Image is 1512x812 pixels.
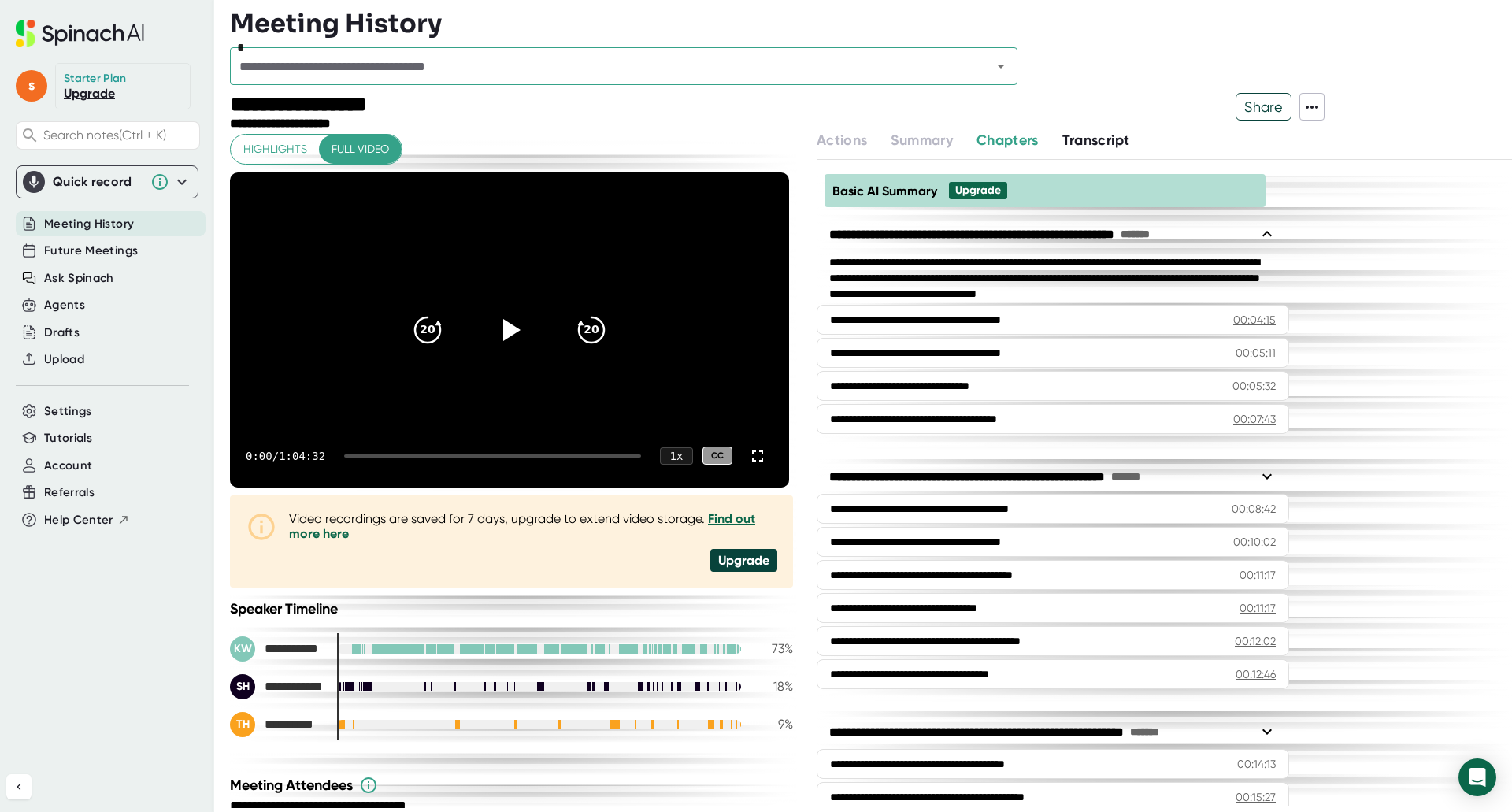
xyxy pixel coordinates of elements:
button: Meeting History [44,215,134,233]
span: Help Center [44,511,113,529]
span: Chapters [976,132,1039,149]
div: 00:12:02 [1235,633,1276,649]
div: Kathy Woody [230,636,324,662]
div: 00:12:46 [1236,666,1276,682]
div: Sara Hillman [230,674,324,699]
div: Video recordings are saved for 7 days, upgrade to extend video storage. [289,511,777,541]
button: Settings [44,402,92,421]
button: Account [44,457,92,475]
button: Highlights [231,135,320,164]
div: 00:15:27 [1236,789,1276,805]
div: 00:07:43 [1233,411,1276,427]
button: Drafts [44,324,80,342]
button: Collapse sidebar [6,774,31,799]
div: 00:08:42 [1232,501,1276,517]
button: Actions [817,130,867,151]
div: 0:00 / 1:04:32 [246,450,325,462]
div: Speaker Timeline [230,600,793,617]
div: Upgrade [710,549,777,572]
button: Summary [891,130,952,151]
span: Share [1236,93,1291,121]
button: Upload [44,350,84,369]
div: TH [230,712,255,737]
button: Chapters [976,130,1039,151]
div: 73 % [754,641,793,656]
button: Help Center [44,511,130,529]
a: Find out more here [289,511,755,541]
div: KW [230,636,255,662]
span: Full video [332,139,389,159]
div: Upgrade [955,184,1001,198]
button: Agents [44,296,85,314]
div: 00:05:32 [1232,378,1276,394]
div: Quick record [53,174,143,190]
div: 9 % [754,717,793,732]
button: Transcript [1062,130,1130,151]
div: 00:14:13 [1237,756,1276,772]
span: Basic AI Summary [832,184,937,198]
div: Starter Plan [64,72,127,86]
button: Open [990,55,1012,77]
div: 00:05:11 [1236,345,1276,361]
div: 00:11:17 [1240,600,1276,616]
button: Full video [319,135,402,164]
div: 00:04:15 [1233,312,1276,328]
button: Share [1236,93,1291,121]
div: Quick record [23,166,191,198]
button: Tutorials [44,429,92,447]
div: 1 x [660,447,693,465]
span: Transcript [1062,132,1130,149]
button: Ask Spinach [44,269,114,287]
span: Highlights [243,139,307,159]
div: 00:10:02 [1233,534,1276,550]
div: SH [230,674,255,699]
div: Meeting Attendees [230,776,797,795]
h3: Meeting History [230,9,442,39]
a: Upgrade [64,86,115,101]
span: Summary [891,132,952,149]
div: 18 % [754,679,793,694]
div: Tom Horner [230,712,324,737]
button: Referrals [44,484,94,502]
button: Future Meetings [44,242,138,260]
div: CC [702,447,732,465]
div: Open Intercom Messenger [1458,758,1496,796]
span: Actions [817,132,867,149]
span: Search notes (Ctrl + K) [43,128,195,143]
span: s [16,70,47,102]
div: 00:11:17 [1240,567,1276,583]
